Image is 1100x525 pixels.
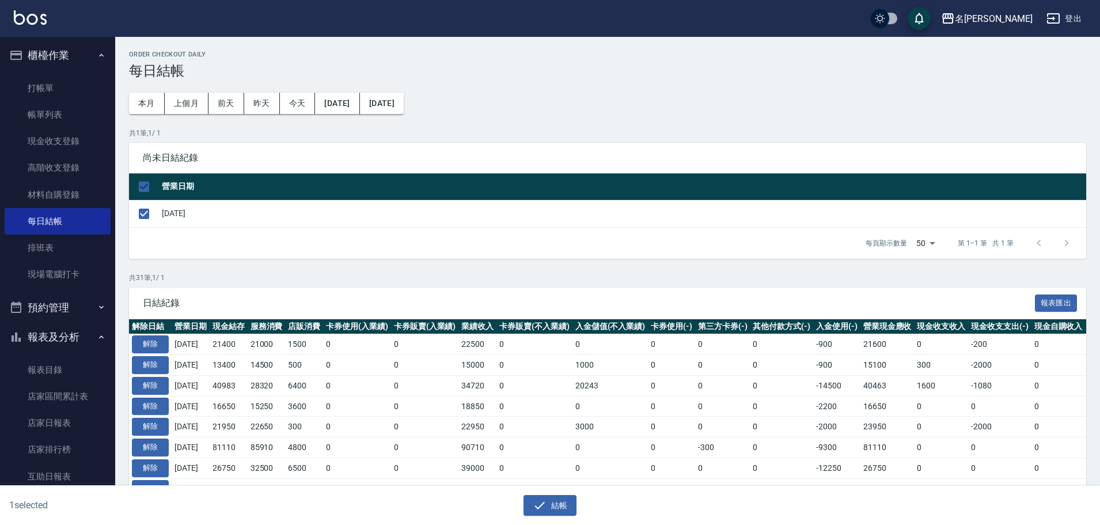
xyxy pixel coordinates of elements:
[5,436,111,463] a: 店家排行榜
[572,417,648,437] td: 3000
[750,417,813,437] td: 0
[5,410,111,436] a: 店家日報表
[9,498,273,512] h6: 1 selected
[695,458,750,478] td: 0
[860,396,915,417] td: 16650
[860,375,915,396] td: 40463
[208,93,244,114] button: 前天
[648,319,695,334] th: 卡券使用(-)
[968,458,1031,478] td: 0
[323,355,391,376] td: 0
[860,319,915,334] th: 營業現金應收
[1031,375,1086,396] td: 0
[280,93,316,114] button: 今天
[458,417,496,437] td: 22950
[5,463,111,490] a: 互助日報表
[813,396,860,417] td: -2200
[968,478,1031,499] td: 0
[1031,417,1086,437] td: 0
[1031,355,1086,376] td: 0
[1035,294,1078,312] button: 報表匯出
[172,458,210,478] td: [DATE]
[391,478,459,499] td: 0
[496,458,572,478] td: 0
[129,93,165,114] button: 本月
[750,355,813,376] td: 0
[750,319,813,334] th: 其他付款方式(-)
[695,478,750,499] td: 0
[860,478,915,499] td: 20660
[323,396,391,417] td: 0
[955,12,1033,26] div: 名[PERSON_NAME]
[572,396,648,417] td: 0
[912,228,939,259] div: 50
[132,356,169,374] button: 解除
[5,154,111,181] a: 高階收支登錄
[914,437,968,458] td: 0
[813,417,860,437] td: -2000
[248,319,286,334] th: 服務消費
[496,355,572,376] td: 0
[914,396,968,417] td: 0
[572,458,648,478] td: 0
[210,478,248,499] td: 20660
[695,396,750,417] td: 0
[391,319,459,334] th: 卡券販賣(入業績)
[323,458,391,478] td: 0
[1035,297,1078,308] a: 報表匯出
[248,437,286,458] td: 85910
[132,459,169,477] button: 解除
[391,458,459,478] td: 0
[172,437,210,458] td: [DATE]
[968,396,1031,417] td: 0
[648,334,695,355] td: 0
[248,478,286,499] td: 18360
[750,437,813,458] td: 0
[285,437,323,458] td: 4800
[968,417,1031,437] td: -2000
[172,396,210,417] td: [DATE]
[914,458,968,478] td: 0
[391,396,459,417] td: 0
[132,418,169,436] button: 解除
[172,319,210,334] th: 營業日期
[285,478,323,499] td: 1600
[1031,319,1086,334] th: 現金自購收入
[914,375,968,396] td: 1600
[914,417,968,437] td: 0
[572,319,648,334] th: 入金儲值(不入業績)
[813,437,860,458] td: -9300
[285,375,323,396] td: 6400
[1042,8,1086,29] button: 登出
[285,334,323,355] td: 1500
[210,437,248,458] td: 81110
[5,322,111,352] button: 報表及分析
[5,261,111,288] a: 現場電腦打卡
[524,495,577,516] button: 結帳
[248,375,286,396] td: 28320
[132,398,169,416] button: 解除
[648,355,695,376] td: 0
[391,375,459,396] td: 0
[458,355,496,376] td: 15000
[285,319,323,334] th: 店販消費
[648,396,695,417] td: 0
[5,235,111,261] a: 排班表
[248,396,286,417] td: 15250
[210,396,248,417] td: 16650
[172,478,210,499] td: [DATE]
[813,334,860,355] td: -900
[496,478,572,499] td: 0
[248,355,286,376] td: 14500
[695,355,750,376] td: 0
[248,334,286,355] td: 21000
[285,355,323,376] td: 500
[458,319,496,334] th: 業績收入
[323,334,391,355] td: 0
[496,375,572,396] td: 0
[914,355,968,376] td: 300
[750,396,813,417] td: 0
[813,355,860,376] td: -900
[958,238,1014,248] p: 第 1–1 筆 共 1 筆
[244,93,280,114] button: 昨天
